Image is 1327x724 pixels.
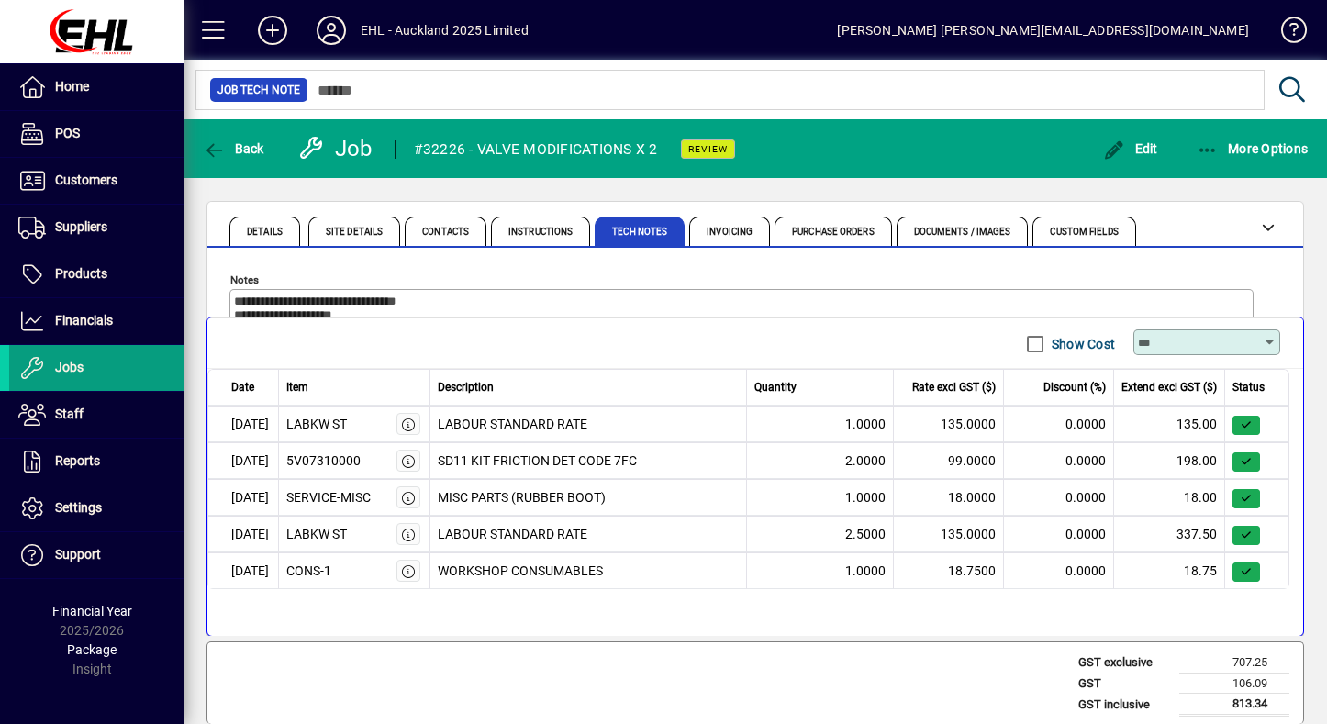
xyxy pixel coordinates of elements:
[1098,132,1163,165] button: Edit
[1004,442,1114,479] td: 0.0000
[1197,141,1309,156] span: More Options
[430,442,748,479] td: SD11 KIT FRICTION DET CODE 7FC
[55,500,102,515] span: Settings
[207,479,279,516] td: [DATE]
[1048,335,1115,353] label: Show Cost
[243,14,302,47] button: Add
[1121,379,1217,395] span: Extend excl GST ($)
[1114,479,1225,516] td: 18.00
[707,228,753,237] span: Invoicing
[894,479,1004,516] td: 18.0000
[286,488,371,507] div: SERVICE-MISC
[9,158,184,204] a: Customers
[688,143,728,155] span: REVIEW
[230,273,259,286] mat-label: Notes
[1050,228,1118,237] span: Custom Fields
[1232,379,1265,395] span: Status
[9,298,184,344] a: Financials
[55,360,84,374] span: Jobs
[845,525,886,544] span: 2.5000
[1043,379,1106,395] span: Discount (%)
[207,552,279,589] td: [DATE]
[1004,552,1114,589] td: 0.0000
[894,406,1004,442] td: 135.0000
[55,126,80,140] span: POS
[326,228,383,237] span: Site Details
[1179,652,1289,674] td: 707.25
[9,205,184,251] a: Suppliers
[430,516,748,552] td: LABOUR STANDARD RATE
[894,442,1004,479] td: 99.0000
[1069,694,1179,716] td: GST inclusive
[430,552,748,589] td: WORKSHOP CONSUMABLES
[754,379,797,395] span: Quantity
[894,552,1004,589] td: 18.7500
[1004,406,1114,442] td: 0.0000
[9,392,184,438] a: Staff
[198,132,269,165] button: Back
[430,479,748,516] td: MISC PARTS (RUBBER BOOT)
[845,451,886,471] span: 2.0000
[286,525,347,544] div: LABKW ST
[1004,479,1114,516] td: 0.0000
[55,79,89,94] span: Home
[845,415,886,434] span: 1.0000
[55,407,84,421] span: Staff
[1114,516,1225,552] td: 337.50
[286,451,361,471] div: 5V07310000
[612,228,667,237] span: Tech Notes
[55,173,117,187] span: Customers
[184,132,284,165] app-page-header-button: Back
[55,219,107,234] span: Suppliers
[1069,673,1179,694] td: GST
[231,379,254,395] span: Date
[9,251,184,297] a: Products
[912,379,996,395] span: Rate excl GST ($)
[1192,132,1313,165] button: More Options
[286,379,308,395] span: Item
[361,16,529,45] div: EHL - Auckland 2025 Limited
[438,379,494,395] span: Description
[247,228,283,237] span: Details
[1114,406,1225,442] td: 135.00
[9,111,184,157] a: POS
[9,439,184,485] a: Reports
[1267,4,1304,63] a: Knowledge Base
[286,562,331,581] div: CONS-1
[55,547,101,562] span: Support
[1179,694,1289,716] td: 813.34
[894,516,1004,552] td: 135.0000
[52,604,132,618] span: Financial Year
[845,488,886,507] span: 1.0000
[845,562,886,581] span: 1.0000
[792,228,875,237] span: Purchase Orders
[207,516,279,552] td: [DATE]
[1069,652,1179,674] td: GST exclusive
[837,16,1249,45] div: [PERSON_NAME] [PERSON_NAME][EMAIL_ADDRESS][DOMAIN_NAME]
[55,453,100,468] span: Reports
[9,64,184,110] a: Home
[302,14,361,47] button: Profile
[207,442,279,479] td: [DATE]
[1179,673,1289,694] td: 106.09
[9,485,184,531] a: Settings
[914,228,1011,237] span: Documents / Images
[1114,552,1225,589] td: 18.75
[508,228,573,237] span: Instructions
[1103,141,1158,156] span: Edit
[1004,516,1114,552] td: 0.0000
[298,134,376,163] div: Job
[203,141,264,156] span: Back
[207,406,279,442] td: [DATE]
[422,228,469,237] span: Contacts
[286,415,347,434] div: LABKW ST
[67,642,117,657] span: Package
[430,406,748,442] td: LABOUR STANDARD RATE
[217,81,300,99] span: Job Tech Note
[9,532,184,578] a: Support
[55,313,113,328] span: Financials
[414,135,658,164] div: #32226 - VALVE MODIFICATIONS X 2
[55,266,107,281] span: Products
[1114,442,1225,479] td: 198.00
